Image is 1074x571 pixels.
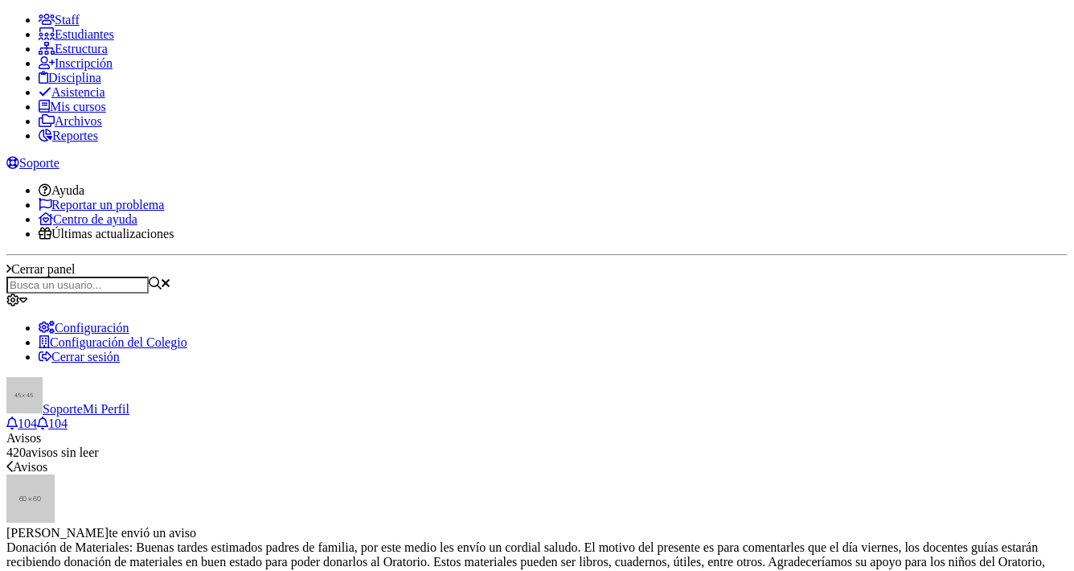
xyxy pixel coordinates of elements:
span: Archivos [55,114,102,128]
span: Mis cursos [50,100,106,113]
a: Configuración del Colegio [39,335,187,349]
div: te envió un aviso [6,526,1068,540]
a: 104 [6,417,37,430]
a: Reportes [39,129,98,142]
a: Estructura [39,42,108,55]
span: avisos sin leer [6,446,99,459]
a: Mis cursos [39,100,106,113]
span: 104 [18,417,37,430]
span: Cerrar panel [11,262,76,276]
span: Disciplina [48,71,101,84]
a: Inscripción [39,56,113,70]
a: Estudiantes [39,27,114,41]
a: Staff [39,13,80,27]
a: Últimas actualizaciones [39,227,174,240]
span: Soporte [43,402,83,416]
a: Reportar un problema [39,198,164,212]
a: Archivos [39,114,102,128]
a: Centro de ayuda [39,212,137,226]
a: Disciplina [39,71,101,84]
span: Estudiantes [55,27,114,41]
span: Reportes [52,129,98,142]
a: Soporte [6,156,59,170]
span: 420 [6,446,26,459]
span: Avisos [13,460,47,474]
a: SoporteMi Perfil [6,402,129,416]
a: Ayuda [39,183,84,197]
a: Asistencia [39,85,105,99]
span: Asistencia [51,85,105,99]
a: 104 [37,417,68,430]
span: Estructura [55,42,108,55]
a: Cerrar sesión [39,350,120,364]
span: Mi Perfil [83,402,129,416]
div: Avisos [6,431,1068,446]
span: [PERSON_NAME] [6,526,109,540]
span: 104 [48,417,68,430]
a: Configuración [39,321,129,335]
img: 60x60 [6,474,55,523]
span: Staff [55,13,80,27]
img: 45x45 [6,377,43,413]
input: Busca un usuario... [6,277,149,294]
span: Inscripción [55,56,113,70]
span: Soporte [19,156,59,170]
